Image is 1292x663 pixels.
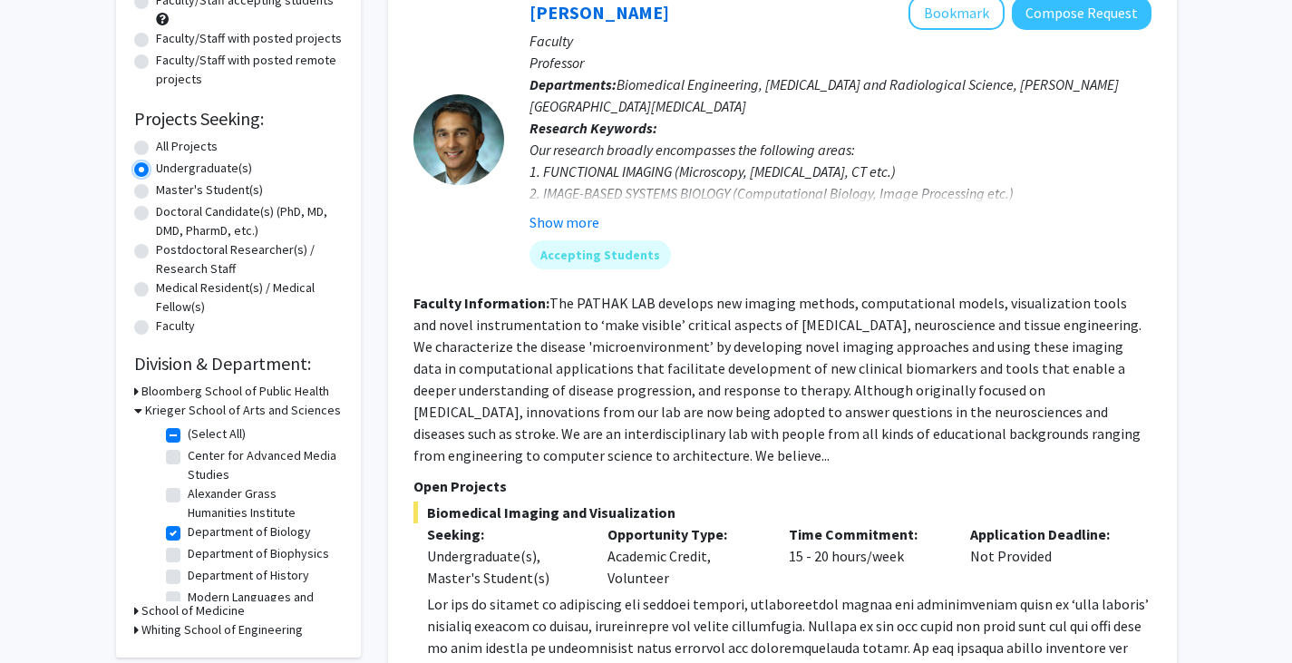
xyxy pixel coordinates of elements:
[413,475,1151,497] p: Open Projects
[529,139,1151,248] div: Our research broadly encompasses the following areas: 1. FUNCTIONAL IMAGING (Microscopy, [MEDICAL...
[156,159,252,178] label: Undergraduate(s)
[14,581,77,649] iframe: Chat
[775,523,957,589] div: 15 - 20 hours/week
[607,523,762,545] p: Opportunity Type:
[188,566,309,585] label: Department of History
[141,601,245,620] h3: School of Medicine
[413,294,549,312] b: Faculty Information:
[529,52,1151,73] p: Professor
[529,30,1151,52] p: Faculty
[188,544,329,563] label: Department of Biophysics
[970,523,1124,545] p: Application Deadline:
[141,620,303,639] h3: Whiting School of Engineering
[789,523,943,545] p: Time Commitment:
[134,353,343,375] h2: Division & Department:
[529,119,657,137] b: Research Keywords:
[188,424,246,444] label: (Select All)
[141,382,329,401] h3: Bloomberg School of Public Health
[156,137,218,156] label: All Projects
[413,294,1141,464] fg-read-more: The PATHAK LAB develops new imaging methods, computational models, visualization tools and novel ...
[529,75,617,93] b: Departments:
[594,523,775,589] div: Academic Credit, Volunteer
[427,523,581,545] p: Seeking:
[529,211,599,233] button: Show more
[529,240,671,269] mat-chip: Accepting Students
[529,75,1119,115] span: Biomedical Engineering, [MEDICAL_DATA] and Radiological Science, [PERSON_NAME][GEOGRAPHIC_DATA][M...
[156,240,343,278] label: Postdoctoral Researcher(s) / Research Staff
[156,51,343,89] label: Faculty/Staff with posted remote projects
[156,278,343,317] label: Medical Resident(s) / Medical Fellow(s)
[529,1,669,24] a: [PERSON_NAME]
[188,446,338,484] label: Center for Advanced Media Studies
[134,108,343,130] h2: Projects Seeking:
[145,401,341,420] h3: Krieger School of Arts and Sciences
[156,202,343,240] label: Doctoral Candidate(s) (PhD, MD, DMD, PharmD, etc.)
[188,588,338,626] label: Modern Languages and Literatures
[957,523,1138,589] div: Not Provided
[156,317,195,336] label: Faculty
[156,180,263,200] label: Master's Student(s)
[427,545,581,589] div: Undergraduate(s), Master's Student(s)
[188,484,338,522] label: Alexander Grass Humanities Institute
[413,502,1151,523] span: Biomedical Imaging and Visualization
[188,522,311,541] label: Department of Biology
[156,29,342,48] label: Faculty/Staff with posted projects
